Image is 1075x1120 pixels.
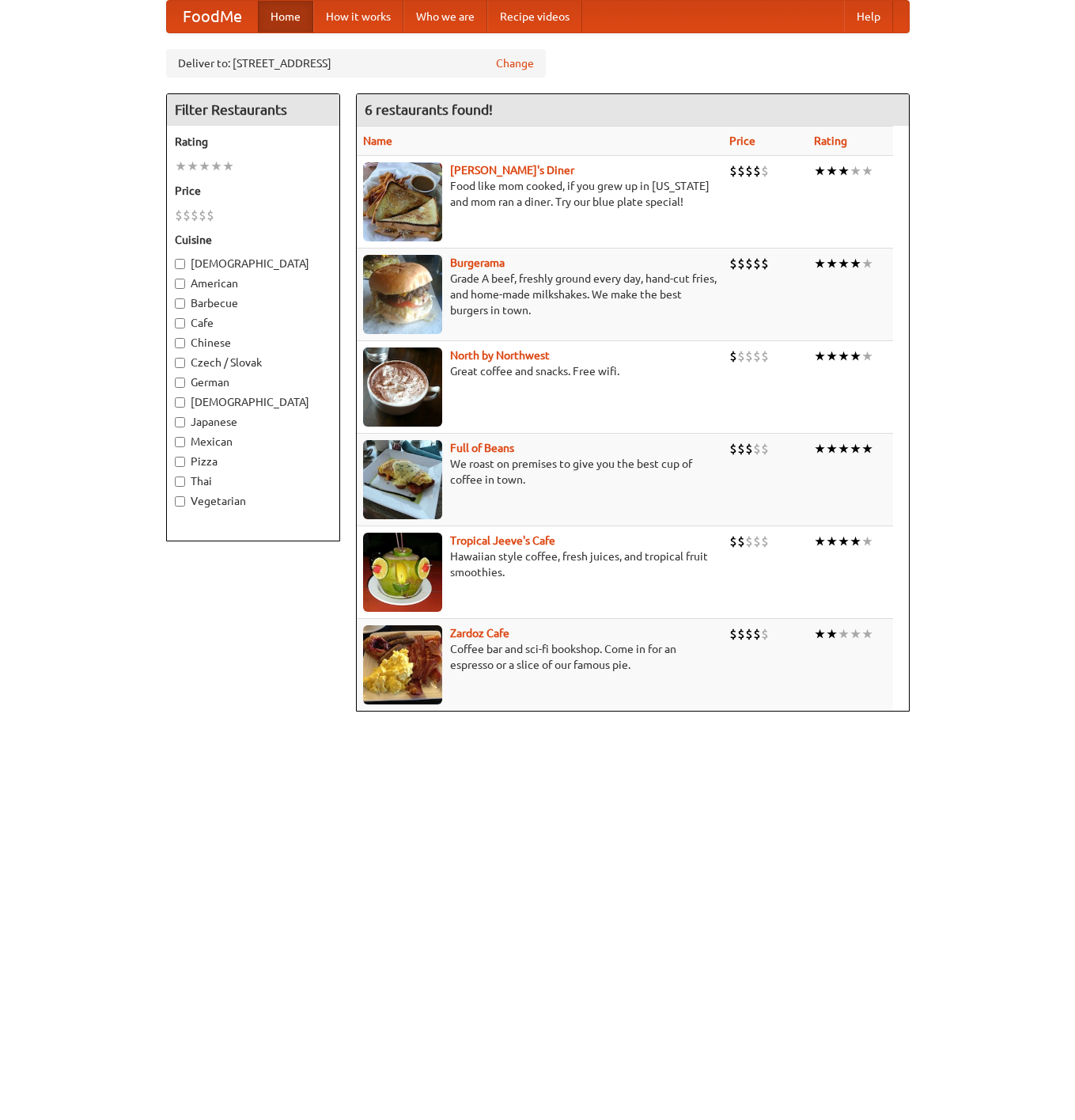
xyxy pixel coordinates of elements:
[450,442,514,454] a: Full of Beans
[403,1,487,32] a: Who we are
[363,625,442,704] img: zardoz.jpg
[753,255,761,272] li: $
[175,134,331,150] h5: Rating
[729,135,755,147] a: Price
[167,1,258,32] a: FoodMe
[826,255,838,272] li: ★
[729,440,737,457] li: $
[850,625,861,643] li: ★
[365,102,493,117] ng-pluralize: 6 restaurants found!
[814,533,826,550] li: ★
[363,162,442,241] img: sallys.jpg
[166,49,546,78] div: Deliver to: [STREET_ADDRESS]
[826,440,838,457] li: ★
[761,347,769,365] li: $
[175,318,185,328] input: Cafe
[838,440,850,457] li: ★
[737,533,745,550] li: $
[175,394,331,410] label: [DEMOGRAPHIC_DATA]
[729,162,737,180] li: $
[258,1,313,32] a: Home
[826,347,838,365] li: ★
[861,255,873,272] li: ★
[175,335,331,351] label: Chinese
[814,162,826,180] li: ★
[753,162,761,180] li: $
[826,162,838,180] li: ★
[745,255,753,272] li: $
[199,158,210,175] li: ★
[745,533,753,550] li: $
[729,625,737,643] li: $
[814,625,826,643] li: ★
[187,158,199,175] li: ★
[175,338,185,348] input: Chinese
[861,625,873,643] li: ★
[814,255,826,272] li: ★
[753,533,761,550] li: $
[761,162,769,180] li: $
[814,440,826,457] li: ★
[175,355,331,370] label: Czech / Slovak
[363,641,717,673] p: Coffee bar and sci-fi bookshop. Come in for an espresso or a slice of our famous pie.
[175,496,185,507] input: Vegetarian
[450,256,505,269] a: Burgerama
[850,255,861,272] li: ★
[838,347,850,365] li: ★
[826,625,838,643] li: ★
[199,207,206,224] li: $
[363,347,442,427] img: north.jpg
[175,207,183,224] li: $
[363,533,442,612] img: jeeves.jpg
[210,158,222,175] li: ★
[191,207,199,224] li: $
[313,1,403,32] a: How it works
[737,162,745,180] li: $
[175,473,331,489] label: Thai
[175,232,331,248] h5: Cuisine
[761,533,769,550] li: $
[745,162,753,180] li: $
[175,434,331,450] label: Mexican
[363,440,442,519] img: beans.jpg
[363,549,717,580] p: Hawaiian style coffee, fresh juices, and tropical fruit smoothies.
[737,625,745,643] li: $
[175,315,331,331] label: Cafe
[753,440,761,457] li: $
[175,378,185,388] input: German
[729,533,737,550] li: $
[861,162,873,180] li: ★
[850,347,861,365] li: ★
[175,397,185,408] input: [DEMOGRAPHIC_DATA]
[363,363,717,379] p: Great coffee and snacks. Free wifi.
[729,347,737,365] li: $
[175,457,185,467] input: Pizza
[363,456,717,488] p: We roast on premises to give you the best cup of coffee in town.
[363,255,442,334] img: burgerama.jpg
[761,255,769,272] li: $
[850,533,861,550] li: ★
[222,158,234,175] li: ★
[737,440,745,457] li: $
[363,135,392,147] a: Name
[745,625,753,643] li: $
[838,162,850,180] li: ★
[737,255,745,272] li: $
[450,349,550,362] a: North by Northwest
[838,533,850,550] li: ★
[761,625,769,643] li: $
[175,417,185,427] input: Japanese
[363,178,717,210] p: Food like mom cooked, if you grew up in [US_STATE] and mom ran a diner. Try our blue plate special!
[737,347,745,365] li: $
[814,347,826,365] li: ★
[761,440,769,457] li: $
[175,259,185,269] input: [DEMOGRAPHIC_DATA]
[814,135,847,147] a: Rating
[206,207,214,224] li: $
[844,1,893,32] a: Help
[450,627,509,640] a: Zardoz Cafe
